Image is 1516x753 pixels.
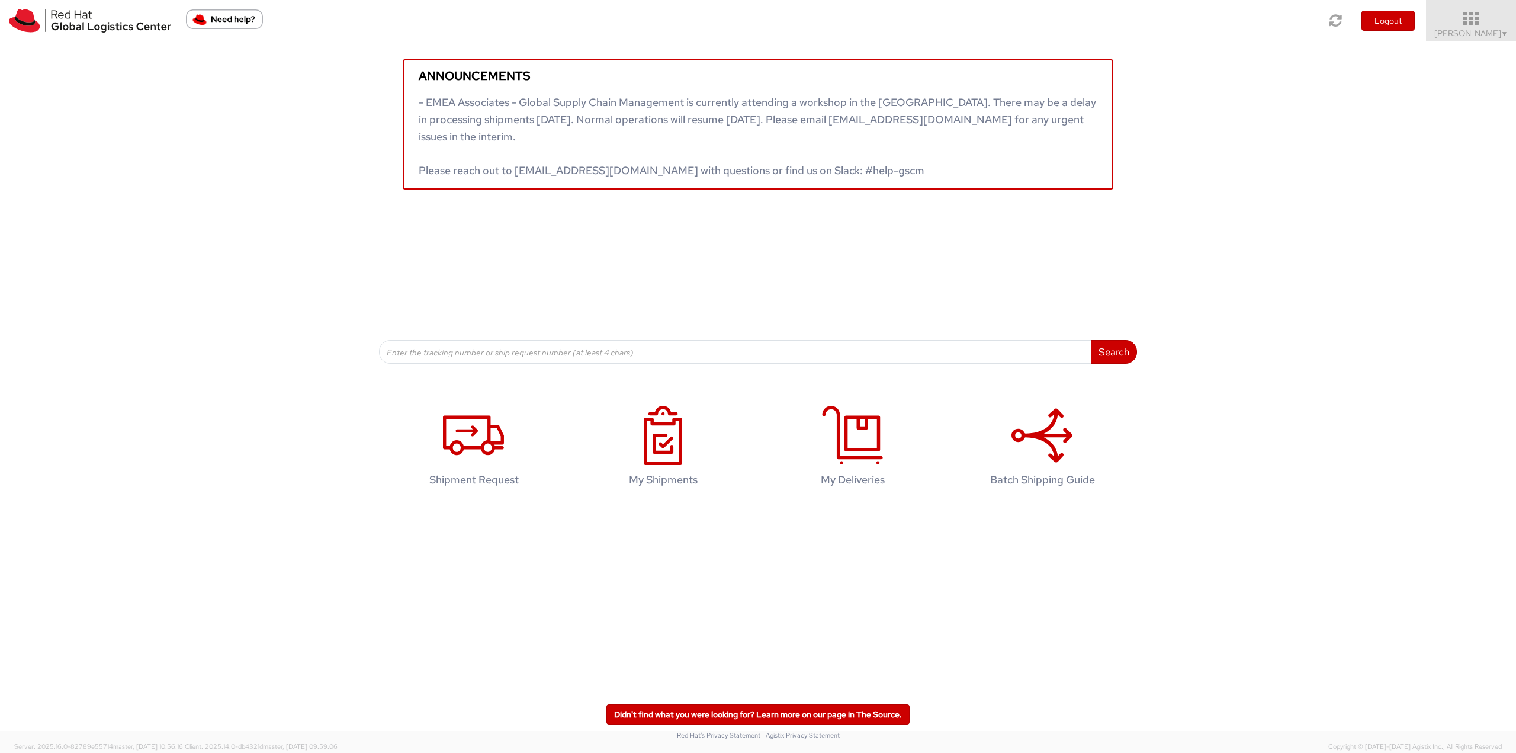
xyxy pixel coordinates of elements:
[953,393,1131,504] a: Batch Shipping Guide
[1434,28,1508,39] span: [PERSON_NAME]
[587,474,740,486] h4: My Shipments
[1361,11,1415,31] button: Logout
[403,59,1113,190] a: Announcements - EMEA Associates - Global Supply Chain Management is currently attending a worksho...
[762,731,840,739] a: | Agistix Privacy Statement
[263,742,338,751] span: master, [DATE] 09:59:06
[776,474,929,486] h4: My Deliveries
[764,393,942,504] a: My Deliveries
[1328,742,1502,752] span: Copyright © [DATE]-[DATE] Agistix Inc., All Rights Reserved
[606,704,910,725] a: Didn't find what you were looking for? Learn more on our page in The Source.
[185,742,338,751] span: Client: 2025.14.0-db4321d
[113,742,183,751] span: master, [DATE] 10:56:16
[419,69,1097,82] h5: Announcements
[966,474,1119,486] h4: Batch Shipping Guide
[9,9,171,33] img: rh-logistics-00dfa346123c4ec078e1.svg
[186,9,263,29] button: Need help?
[397,474,550,486] h4: Shipment Request
[379,340,1091,364] input: Enter the tracking number or ship request number (at least 4 chars)
[677,731,760,739] a: Red Hat's Privacy Statement
[419,95,1096,177] span: - EMEA Associates - Global Supply Chain Management is currently attending a workshop in the [GEOG...
[1091,340,1137,364] button: Search
[14,742,183,751] span: Server: 2025.16.0-82789e55714
[385,393,563,504] a: Shipment Request
[574,393,752,504] a: My Shipments
[1501,29,1508,39] span: ▼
